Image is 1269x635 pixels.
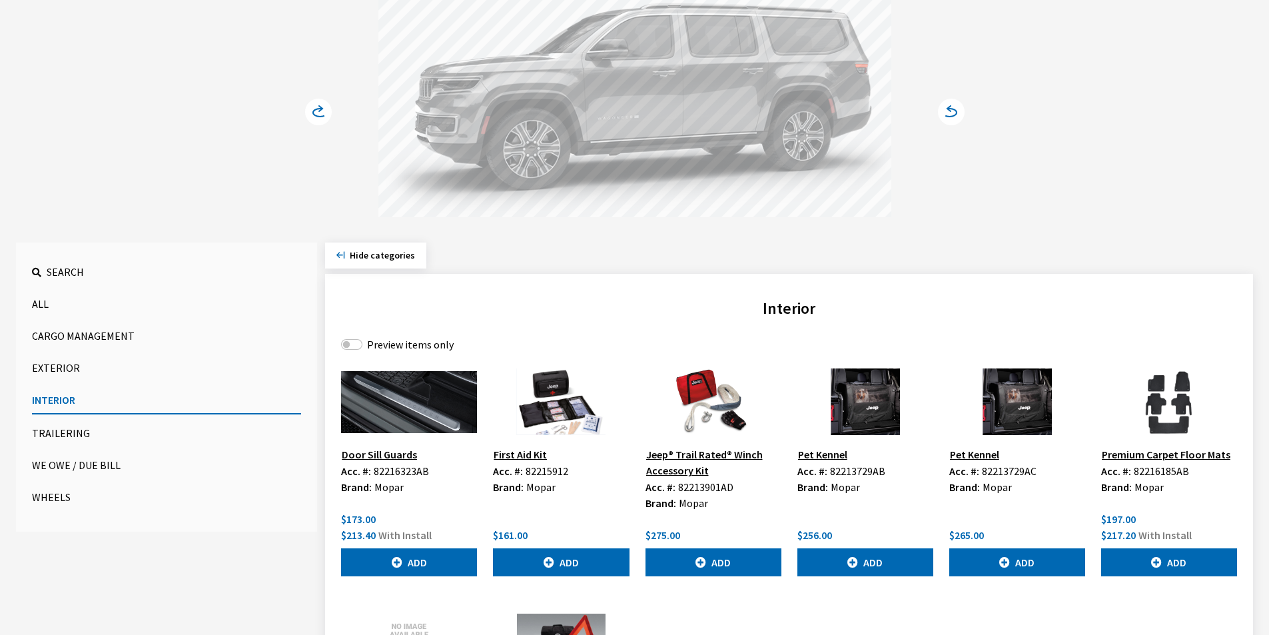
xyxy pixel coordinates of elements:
img: Image for Jeep® Trail Rated® Winch Accessory Kit [645,368,781,435]
button: Wheels [32,484,301,510]
label: Acc. #: [341,463,371,479]
span: Mopar [374,480,404,494]
span: With Install [378,528,432,542]
label: Acc. #: [797,463,827,479]
img: Image for Premium Carpet Floor Mats [1101,368,1237,435]
button: Add [797,548,933,576]
button: Pet Kennel [949,446,1000,463]
button: Premium Carpet Floor Mats [1101,446,1231,463]
button: Jeep® Trail Rated® Winch Accessory Kit [645,446,781,479]
button: Add [1101,548,1237,576]
label: Brand: [1101,479,1132,495]
button: Add [493,548,629,576]
label: Preview items only [367,336,454,352]
img: Image for Pet Kennel [797,368,933,435]
button: First Aid Kit [493,446,548,463]
button: Cargo Management [32,322,301,349]
label: Brand: [797,479,828,495]
span: Mopar [831,480,860,494]
button: Pet Kennel [797,446,848,463]
label: Brand: [341,479,372,495]
span: Search [47,265,84,279]
span: Mopar [526,480,556,494]
img: Image for First Aid Kit [493,368,629,435]
button: Add [341,548,477,576]
label: Brand: [949,479,980,495]
span: Click to hide category section. [350,249,415,261]
label: Acc. #: [949,463,979,479]
span: 82213729AC [982,464,1037,478]
button: Door Sill Guards [341,446,418,463]
img: Image for Pet Kennel [949,368,1085,435]
span: 82216185AB [1134,464,1189,478]
span: $161.00 [493,528,528,542]
img: Image for Door Sill Guards [341,368,477,435]
span: 82215912 [526,464,568,478]
span: 82216323AB [374,464,429,478]
h2: Interior [341,297,1237,320]
span: Mopar [983,480,1012,494]
label: Brand: [645,495,676,511]
label: Acc. #: [493,463,523,479]
button: Add [949,548,1085,576]
span: $197.00 [1101,512,1136,526]
span: $217.20 [1101,528,1136,542]
span: $173.00 [341,512,376,526]
label: Brand: [493,479,524,495]
label: Acc. #: [645,479,675,495]
button: Hide categories [325,243,426,269]
button: Add [645,548,781,576]
label: Acc. #: [1101,463,1131,479]
button: All [32,291,301,317]
span: 82213729AB [830,464,885,478]
span: 82213901AD [678,480,733,494]
button: We Owe / Due Bill [32,452,301,478]
span: $213.40 [341,528,376,542]
button: Exterior [32,354,301,381]
span: Mopar [1134,480,1164,494]
span: $275.00 [645,528,680,542]
span: Mopar [679,496,708,510]
button: Trailering [32,420,301,446]
span: With Install [1138,528,1192,542]
span: $265.00 [949,528,984,542]
button: Interior [32,386,301,414]
span: $256.00 [797,528,832,542]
